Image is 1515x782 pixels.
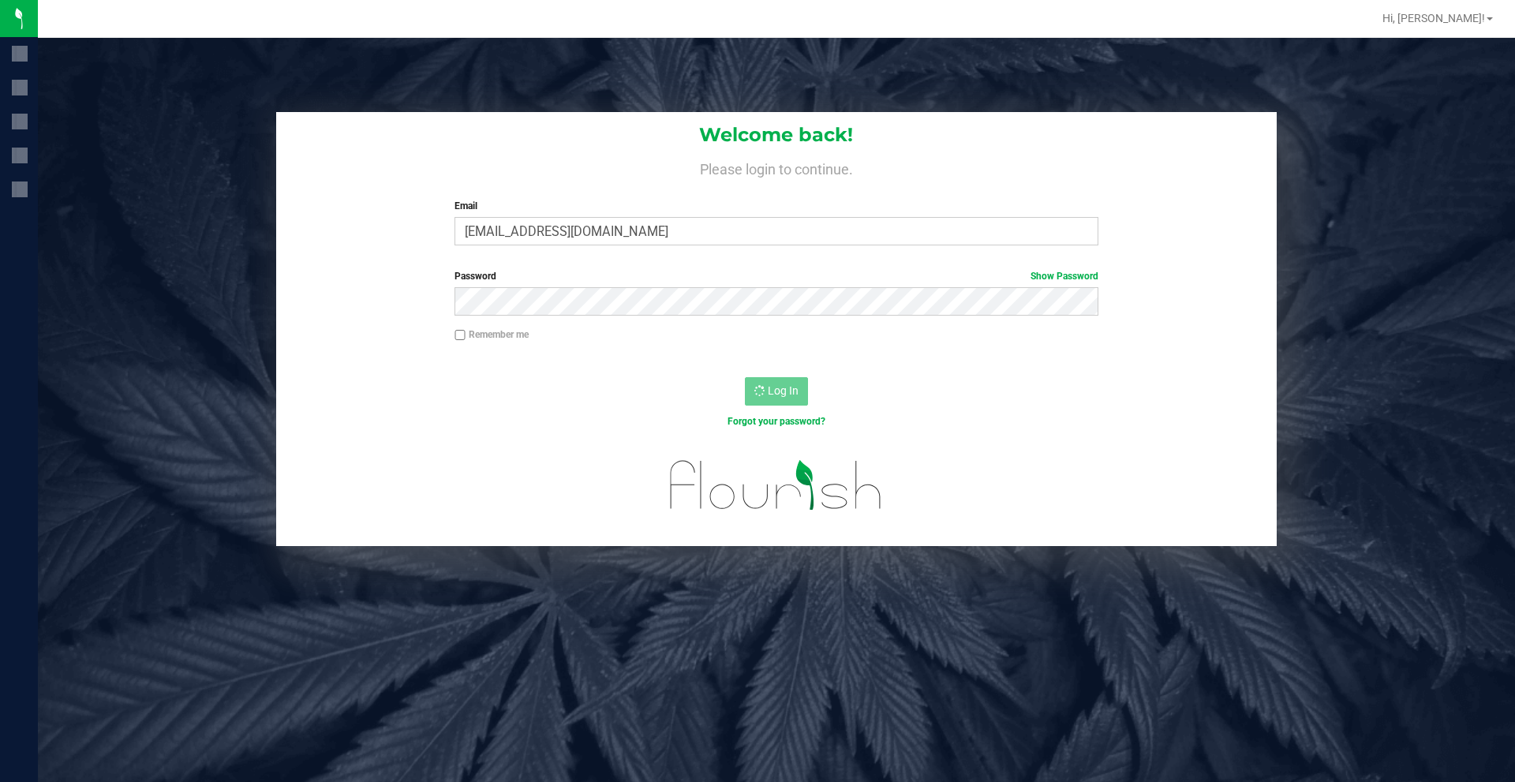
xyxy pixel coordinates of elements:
[454,199,1098,213] label: Email
[1382,12,1485,24] span: Hi, [PERSON_NAME]!
[745,377,808,406] button: Log In
[454,327,529,342] label: Remember me
[728,416,825,427] a: Forgot your password?
[1031,271,1098,282] a: Show Password
[276,125,1277,145] h1: Welcome back!
[454,271,496,282] span: Password
[768,384,799,397] span: Log In
[276,158,1277,177] h4: Please login to continue.
[454,330,466,341] input: Remember me
[651,445,901,526] img: flourish_logo.svg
